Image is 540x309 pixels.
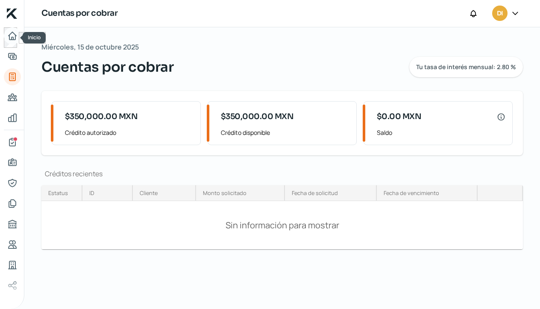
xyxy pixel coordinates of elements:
[497,9,503,19] span: DI
[65,127,194,138] span: Crédito autorizado
[4,134,21,151] a: Mi contrato
[4,68,21,85] a: Tus créditos
[377,111,422,122] span: $0.00 MXN
[41,41,139,53] span: Miércoles, 15 de octubre 2025
[4,195,21,212] a: Documentos
[28,34,41,41] span: Inicio
[384,189,439,197] div: Fecha de vencimiento
[222,216,343,234] h2: Sin información para mostrar
[4,27,21,44] a: Inicio
[221,111,294,122] span: $350,000.00 MXN
[4,257,21,274] a: Industria
[4,154,21,171] a: Información general
[4,277,21,294] a: Redes sociales
[4,216,21,233] a: Buró de crédito
[89,189,94,197] div: ID
[377,127,505,138] span: Saldo
[41,7,117,20] h1: Cuentas por cobrar
[48,189,68,197] div: Estatus
[4,48,21,65] a: Adelantar facturas
[41,169,523,178] div: Créditos recientes
[4,89,21,106] a: Pago a proveedores
[140,189,158,197] div: Cliente
[203,189,247,197] div: Monto solicitado
[221,127,349,138] span: Crédito disponible
[65,111,138,122] span: $350,000.00 MXN
[41,57,173,77] span: Cuentas por cobrar
[416,64,516,70] span: Tu tasa de interés mensual: 2.80 %
[4,175,21,192] a: Representantes
[292,189,338,197] div: Fecha de solicitud
[4,109,21,126] a: Mis finanzas
[4,236,21,253] a: Referencias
